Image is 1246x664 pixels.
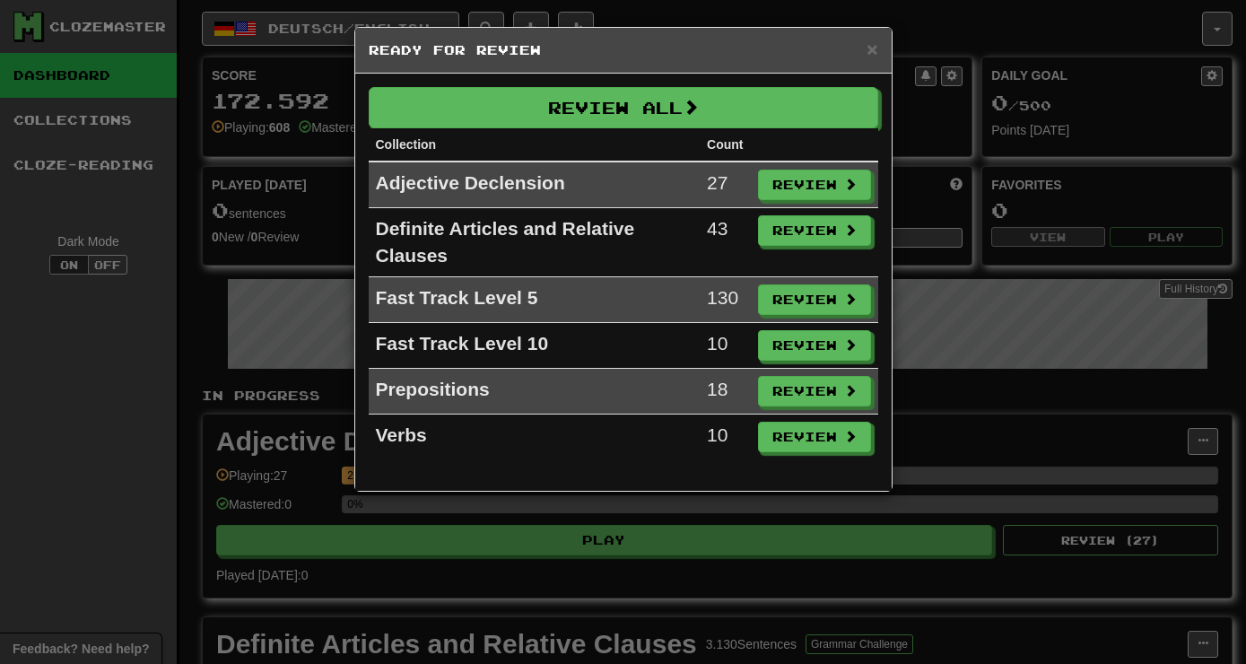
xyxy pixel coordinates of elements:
[758,284,871,315] button: Review
[700,162,750,208] td: 27
[758,376,871,406] button: Review
[369,208,701,277] td: Definite Articles and Relative Clauses
[369,41,878,59] h5: Ready for Review
[758,215,871,246] button: Review
[369,415,701,460] td: Verbs
[369,277,701,323] td: Fast Track Level 5
[369,87,878,128] button: Review All
[369,162,701,208] td: Adjective Declension
[700,208,750,277] td: 43
[867,39,877,59] span: ×
[700,369,750,415] td: 18
[758,170,871,200] button: Review
[369,369,701,415] td: Prepositions
[758,330,871,361] button: Review
[700,415,750,460] td: 10
[369,323,701,369] td: Fast Track Level 10
[700,277,750,323] td: 130
[758,422,871,452] button: Review
[867,39,877,58] button: Close
[369,128,701,162] th: Collection
[700,323,750,369] td: 10
[700,128,750,162] th: Count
